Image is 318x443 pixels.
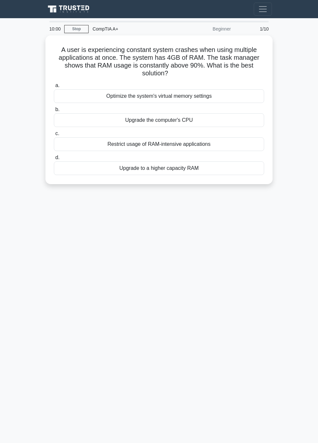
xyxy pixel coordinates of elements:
div: Upgrade the computer's CPU [54,113,264,127]
div: 1/10 [235,22,273,35]
div: CompTIA A+ [89,22,178,35]
div: Restrict usage of RAM-intensive applications [54,137,264,151]
div: Upgrade to a higher capacity RAM [54,161,264,175]
div: 10:00 [45,22,64,35]
h5: A user is experiencing constant system crashes when using multiple applications at once. The syst... [53,46,265,78]
div: Optimize the system's virtual memory settings [54,89,264,103]
span: b. [55,107,59,112]
div: Beginner [178,22,235,35]
span: a. [55,82,59,88]
span: d. [55,155,59,160]
span: c. [55,131,59,136]
a: Stop [64,25,89,33]
button: Toggle navigation [254,3,272,16]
